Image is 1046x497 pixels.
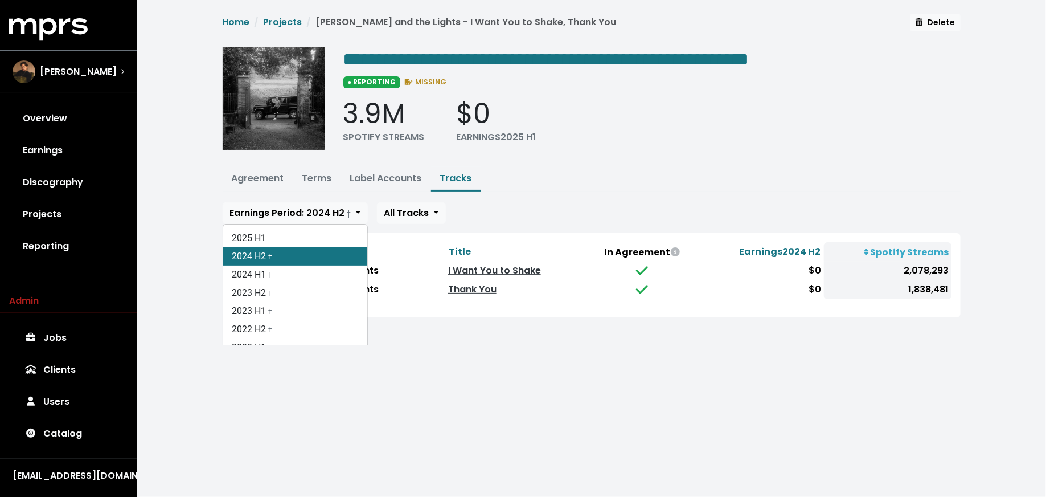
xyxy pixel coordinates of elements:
a: Label Accounts [350,172,422,185]
a: Catalog [9,418,128,450]
a: Clients [9,354,128,386]
nav: breadcrumb [223,15,617,38]
span: Earnings Period: 2024 H2 [230,206,351,219]
div: EARNINGS 2025 H1 [457,131,536,144]
small: † [269,308,273,316]
span: Edit value [343,50,749,68]
a: Tracks [440,172,472,185]
small: † [269,290,273,298]
small: † [269,326,273,334]
small: † [269,253,273,261]
a: I Want You to Shake [448,264,541,277]
span: [PERSON_NAME] [40,65,117,79]
a: Jobs [9,322,128,354]
a: Terms [302,172,332,185]
a: Projects [9,198,128,230]
a: Overview [9,103,128,135]
a: 2023 H1 † [223,302,367,320]
span: MISSING [403,77,446,87]
img: Album cover for this project [223,47,325,150]
span: Title [449,245,471,258]
span: Delete [916,17,955,28]
a: Home [223,15,250,28]
td: $0 [699,280,824,299]
a: 2023 H2 † [223,284,367,302]
a: Thank You [448,283,497,296]
a: Reporting [9,230,128,262]
span: Earnings 2024 H2 [740,245,821,258]
a: 2024 H1 † [223,266,367,284]
div: [EMAIL_ADDRESS][DOMAIN_NAME] [13,469,124,483]
a: Projects [264,15,302,28]
small: † [347,209,351,218]
div: $0 [457,97,536,131]
a: mprs logo [9,22,88,35]
a: 2022 H1 † [223,339,367,357]
span: ● REPORTING [343,76,401,88]
div: 3.9M [343,97,425,131]
a: 2022 H2 † [223,320,367,339]
a: Agreement [232,172,284,185]
img: The selected account / producer [13,60,35,83]
button: Title [448,245,471,259]
button: All Tracks [377,202,446,224]
th: Spotify Streams [824,242,951,262]
button: Earnings Period: 2024 H2 † [223,202,368,224]
td: 2,078,293 [824,262,951,280]
div: SPOTIFY STREAMS [343,131,425,144]
th: In Agreement [585,242,699,262]
a: 2025 H1 [223,229,367,247]
button: Earnings2024 H2 [739,245,822,259]
td: 1,838,481 [824,280,951,299]
small: † [269,344,273,352]
span: All Tracks [384,206,429,219]
button: Delete [910,14,960,31]
a: Earnings [9,135,128,166]
li: [PERSON_NAME] and the Lights - I Want You to Shake, Thank You [302,15,617,29]
td: $0 [699,262,824,280]
small: † [269,271,273,279]
a: Users [9,386,128,418]
button: [EMAIL_ADDRESS][DOMAIN_NAME] [9,469,128,483]
a: Discography [9,166,128,198]
a: 2024 H2 † [223,247,367,266]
